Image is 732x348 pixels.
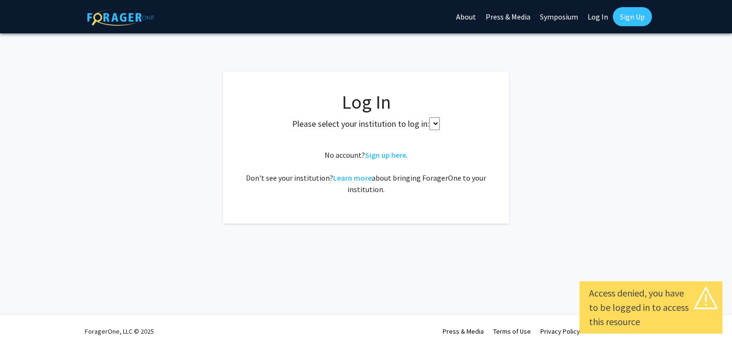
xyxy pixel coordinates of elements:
[85,315,154,348] div: ForagerOne, LLC © 2025
[242,91,490,113] h1: Log In
[87,9,154,26] img: ForagerOne Logo
[540,327,580,336] a: Privacy Policy
[589,286,713,329] div: Access denied, you have to be logged in to access this resource
[613,7,652,26] a: Sign Up
[493,327,531,336] a: Terms of Use
[242,149,490,195] div: No account? . Don't see your institution? about bringing ForagerOne to your institution.
[443,327,484,336] a: Press & Media
[292,117,429,130] label: Please select your institution to log in:
[365,150,406,160] a: Sign up here
[333,173,372,183] a: Learn more about bringing ForagerOne to your institution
